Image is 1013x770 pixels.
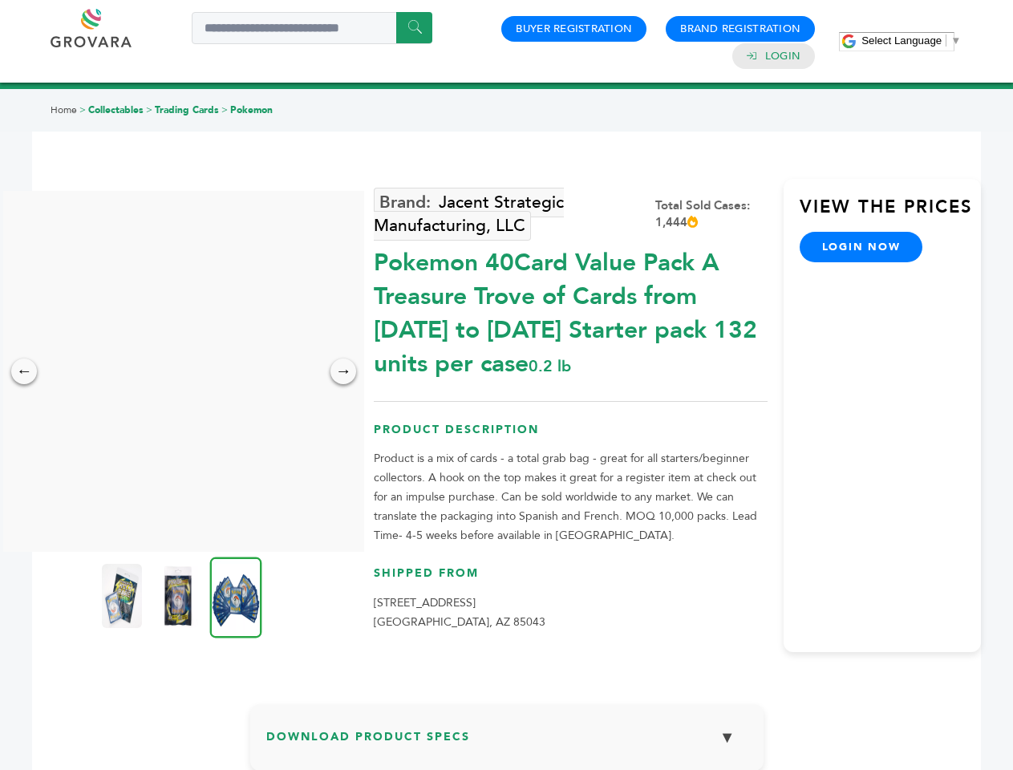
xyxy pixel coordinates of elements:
[516,22,632,36] a: Buyer Registration
[765,49,800,63] a: Login
[655,197,768,231] div: Total Sold Cases: 1,444
[51,103,77,116] a: Home
[374,422,768,450] h3: Product Description
[192,12,432,44] input: Search a product or brand...
[374,449,768,545] p: Product is a mix of cards - a total grab bag - great for all starters/beginner collectors. A hook...
[88,103,144,116] a: Collectables
[155,103,219,116] a: Trading Cards
[374,565,768,594] h3: Shipped From
[230,103,273,116] a: Pokemon
[950,34,961,47] span: ▼
[861,34,942,47] span: Select Language
[374,188,564,241] a: Jacent Strategic Manufacturing, LLC
[221,103,228,116] span: >
[330,359,356,384] div: →
[861,34,961,47] a: Select Language​
[800,195,981,232] h3: View the Prices
[158,564,198,628] img: Pokemon 40-Card Value Pack – A Treasure Trove of Cards from 1996 to 2024 - Starter pack! 132 unit...
[529,355,571,377] span: 0.2 lb
[210,557,262,638] img: Pokemon 40-Card Value Pack – A Treasure Trove of Cards from 1996 to 2024 - Starter pack! 132 unit...
[266,720,748,767] h3: Download Product Specs
[707,720,748,755] button: ▼
[800,232,923,262] a: login now
[946,34,946,47] span: ​
[374,238,768,381] div: Pokemon 40Card Value Pack A Treasure Trove of Cards from [DATE] to [DATE] Starter pack 132 units ...
[11,359,37,384] div: ←
[680,22,800,36] a: Brand Registration
[79,103,86,116] span: >
[374,594,768,632] p: [STREET_ADDRESS] [GEOGRAPHIC_DATA], AZ 85043
[146,103,152,116] span: >
[102,564,142,628] img: Pokemon 40-Card Value Pack – A Treasure Trove of Cards from 1996 to 2024 - Starter pack! 132 unit...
